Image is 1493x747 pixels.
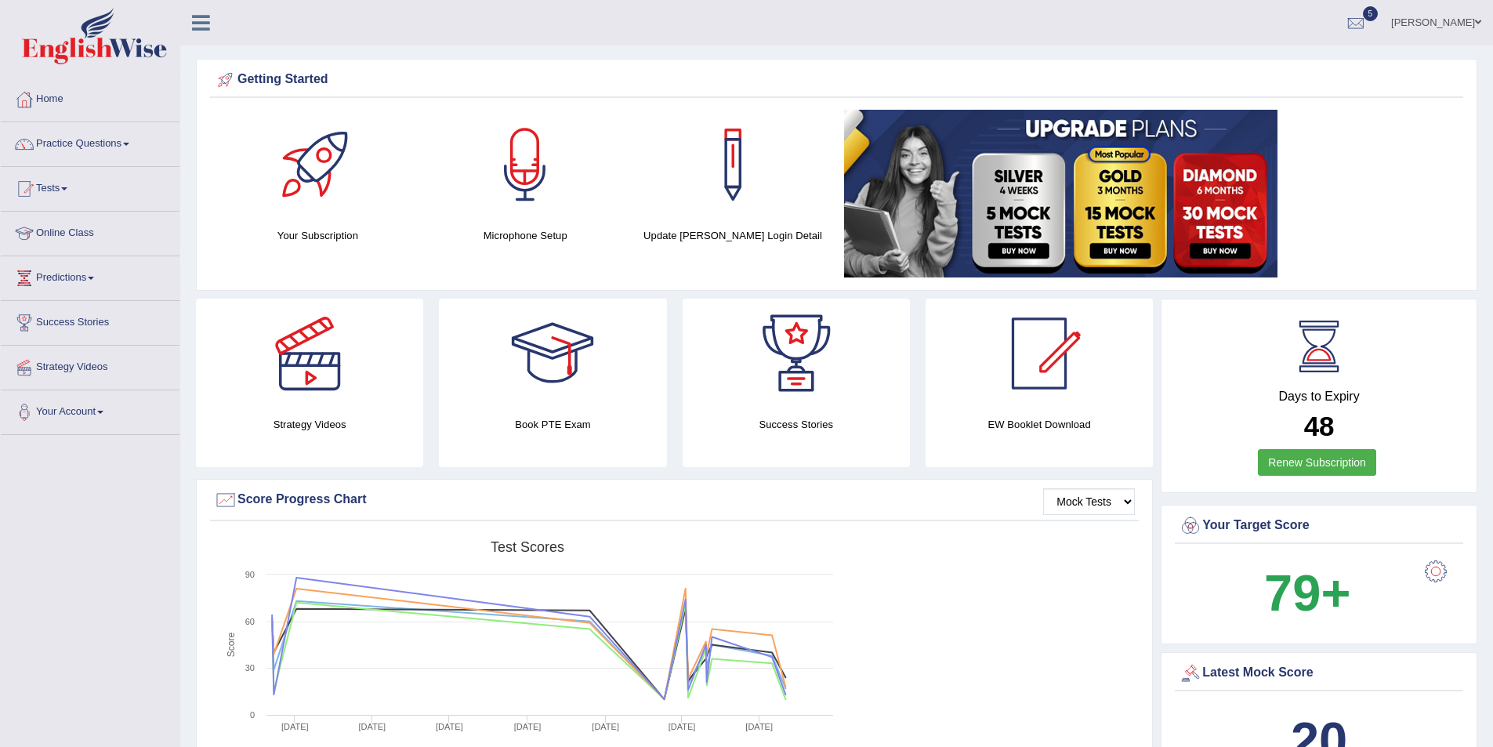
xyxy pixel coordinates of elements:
h4: Microphone Setup [429,227,621,244]
a: Practice Questions [1,122,179,161]
div: Getting Started [214,68,1459,92]
h4: EW Booklet Download [926,416,1153,433]
text: 0 [250,710,255,720]
div: Your Target Score [1179,514,1459,538]
img: small5.jpg [844,110,1277,277]
tspan: [DATE] [745,722,773,731]
h4: Update [PERSON_NAME] Login Detail [637,227,829,244]
tspan: [DATE] [281,722,309,731]
h4: Book PTE Exam [439,416,666,433]
text: 60 [245,617,255,626]
tspan: [DATE] [359,722,386,731]
b: 48 [1304,411,1335,441]
h4: Success Stories [683,416,910,433]
div: Score Progress Chart [214,488,1135,512]
a: Home [1,78,179,117]
a: Renew Subscription [1258,449,1376,476]
tspan: Score [226,633,237,658]
tspan: [DATE] [592,722,619,731]
text: 30 [245,663,255,673]
div: Latest Mock Score [1179,662,1459,685]
tspan: [DATE] [669,722,696,731]
tspan: [DATE] [436,722,463,731]
a: Online Class [1,212,179,251]
a: Predictions [1,256,179,296]
text: 90 [245,570,255,579]
a: Your Account [1,390,179,430]
h4: Strategy Videos [196,416,423,433]
a: Strategy Videos [1,346,179,385]
b: 79+ [1264,564,1350,622]
h4: Days to Expiry [1179,390,1459,404]
a: Success Stories [1,301,179,340]
h4: Your Subscription [222,227,414,244]
a: Tests [1,167,179,206]
tspan: Test scores [491,539,564,555]
tspan: [DATE] [514,722,542,731]
span: 5 [1363,6,1379,21]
